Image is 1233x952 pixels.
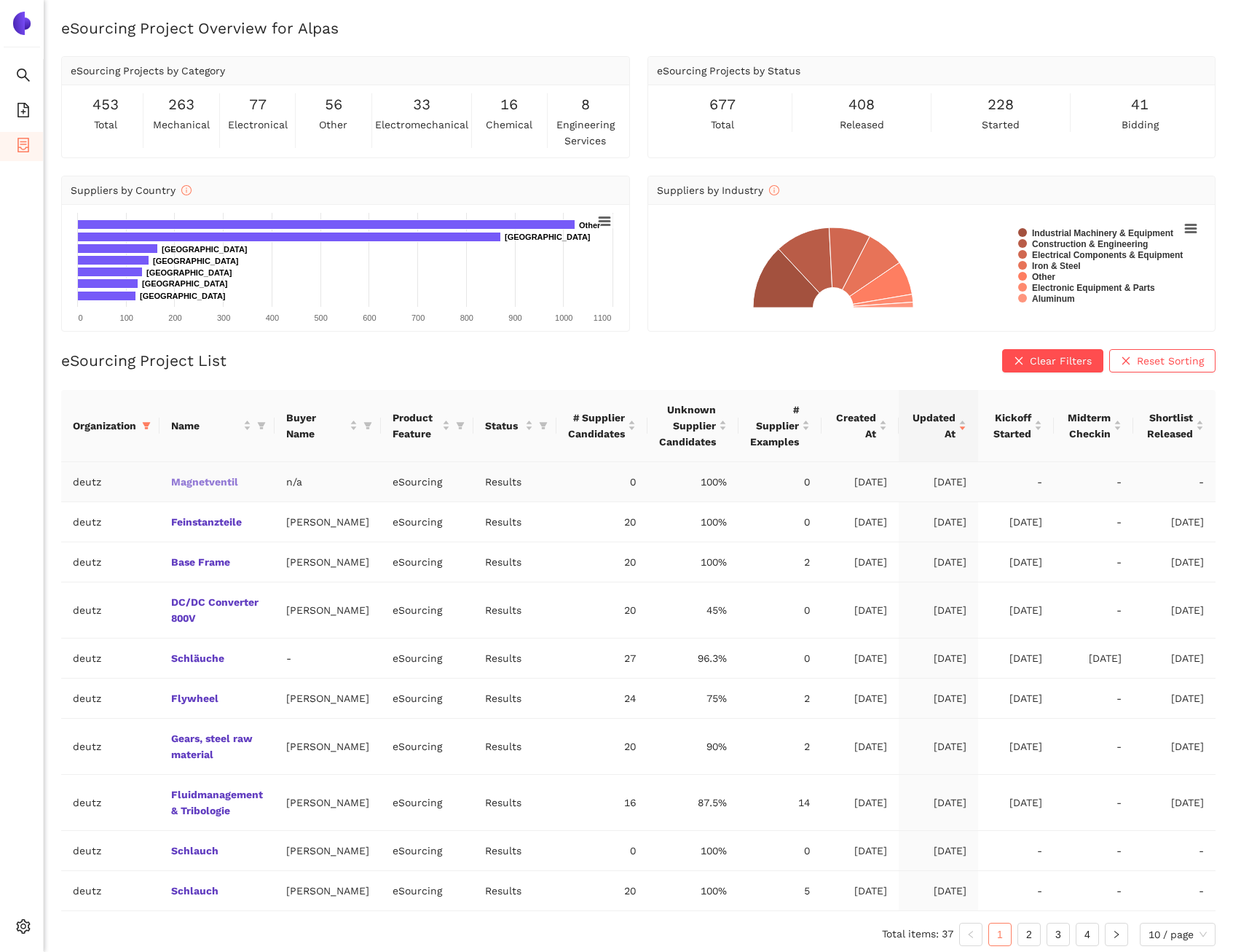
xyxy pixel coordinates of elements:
td: [DATE] [899,679,978,719]
td: eSourcing [381,462,473,502]
td: [DATE] [822,871,899,911]
td: eSourcing [381,775,473,831]
td: deutz [61,719,159,775]
td: - [1133,871,1216,911]
span: engineering services [551,117,620,149]
td: [DATE] [899,582,978,639]
td: Results [473,502,556,542]
text: Iron & Steel [1032,261,1081,271]
td: 45% [647,582,738,639]
td: Results [473,462,556,502]
td: 20 [556,719,647,775]
span: filter [142,421,151,430]
text: [GEOGRAPHIC_DATA] [162,245,248,254]
td: [DATE] [1133,639,1216,679]
th: this column's title is # Supplier Candidates,this column is sortable [556,390,647,462]
span: # Supplier Examples [750,402,799,450]
td: [DATE] [822,831,899,871]
text: 500 [314,313,327,322]
td: [PERSON_NAME] [275,775,381,831]
td: 75% [647,679,738,719]
td: [PERSON_NAME] [275,542,381,582]
span: close [1014,356,1024,367]
span: mechanical [153,117,210,133]
td: - [275,639,381,679]
td: eSourcing [381,502,473,542]
span: 10 / page [1149,924,1207,945]
span: container [16,133,31,162]
th: this column's title is Midterm Checkin,this column is sortable [1054,390,1133,462]
td: [DATE] [1054,639,1133,679]
th: this column's title is Buyer Name,this column is sortable [275,390,381,462]
span: close [1121,356,1131,367]
td: [DATE] [978,542,1053,582]
td: deutz [61,831,159,871]
td: [DATE] [822,462,899,502]
span: 228 [988,93,1014,116]
button: left [959,923,982,946]
text: [GEOGRAPHIC_DATA] [505,233,591,241]
th: this column's title is Product Feature,this column is sortable [381,390,473,462]
td: - [1054,462,1133,502]
text: 1000 [555,313,572,322]
th: this column's title is Shortlist Released,this column is sortable [1133,390,1216,462]
span: electronical [228,117,288,133]
td: 2 [738,719,822,775]
span: filter [257,421,266,430]
text: [GEOGRAPHIC_DATA] [142,279,228,288]
span: electromechanical [375,117,468,133]
span: Unknown Supplier Candidates [659,402,716,450]
td: [DATE] [899,502,978,542]
text: 0 [78,313,82,322]
td: [DATE] [1133,775,1216,831]
span: Product Feature [393,410,439,442]
text: [GEOGRAPHIC_DATA] [140,292,226,300]
td: [DATE] [978,639,1053,679]
td: deutz [61,462,159,502]
span: 33 [413,93,430,116]
td: Results [473,582,556,639]
text: 1100 [594,313,611,322]
td: deutz [61,679,159,719]
img: Logo [10,12,34,35]
td: - [1054,502,1133,542]
td: - [1054,679,1133,719]
button: closeReset Sorting [1109,349,1216,372]
text: Electronic Equipment & Parts [1032,283,1155,293]
span: chemical [486,117,532,133]
td: Results [473,871,556,911]
span: other [319,117,347,133]
text: 600 [363,313,376,322]
td: 16 [556,775,647,831]
span: 453 [92,93,119,116]
span: Clear Filters [1030,353,1092,369]
td: deutz [61,871,159,911]
td: [DATE] [978,775,1053,831]
td: - [978,871,1053,911]
td: 20 [556,502,647,542]
span: total [711,117,734,133]
td: - [1054,871,1133,911]
td: 96.3% [647,639,738,679]
td: [DATE] [899,639,978,679]
td: [DATE] [899,871,978,911]
th: this column's title is Created At,this column is sortable [822,390,899,462]
li: 4 [1076,923,1099,946]
span: filter [361,407,375,445]
span: search [16,63,31,92]
span: 77 [249,93,267,116]
span: Buyer Name [286,410,347,442]
span: Suppliers by Country [71,184,192,196]
span: filter [536,415,551,437]
span: filter [456,421,465,430]
span: started [982,117,1020,133]
td: Results [473,831,556,871]
td: deutz [61,542,159,582]
td: 0 [738,582,822,639]
td: eSourcing [381,542,473,582]
td: [DATE] [978,502,1053,542]
td: [DATE] [822,582,899,639]
h2: eSourcing Project List [61,350,226,371]
td: 14 [738,775,822,831]
span: Name [171,418,240,434]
